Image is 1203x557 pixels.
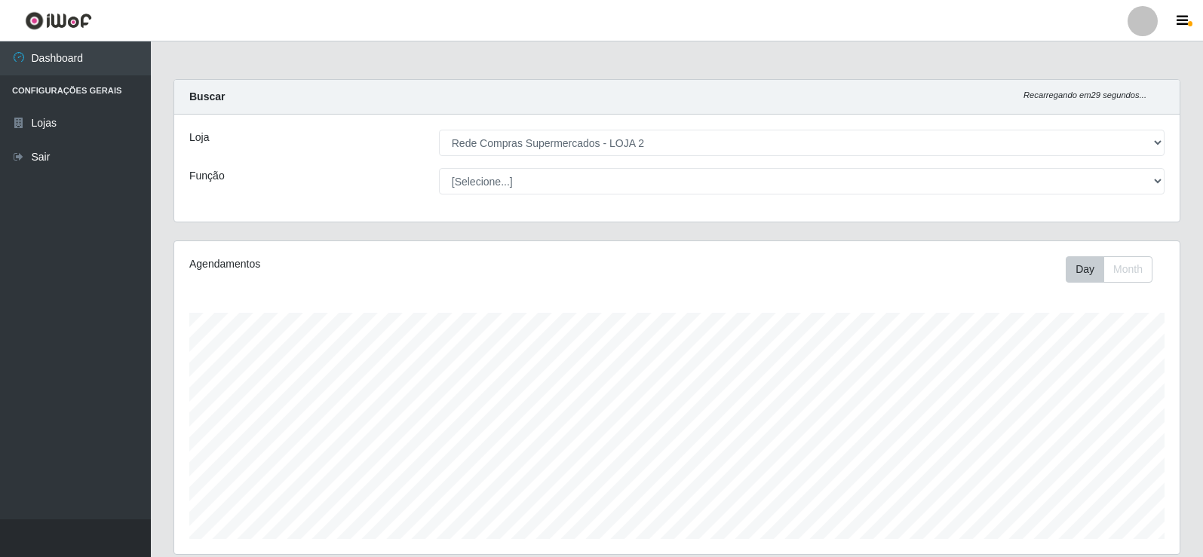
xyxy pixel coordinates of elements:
[1103,256,1152,283] button: Month
[25,11,92,30] img: CoreUI Logo
[189,256,582,272] div: Agendamentos
[189,130,209,145] label: Loja
[1066,256,1165,283] div: Toolbar with button groups
[189,90,225,103] strong: Buscar
[189,168,225,184] label: Função
[1023,90,1146,99] i: Recarregando em 29 segundos...
[1066,256,1104,283] button: Day
[1066,256,1152,283] div: First group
